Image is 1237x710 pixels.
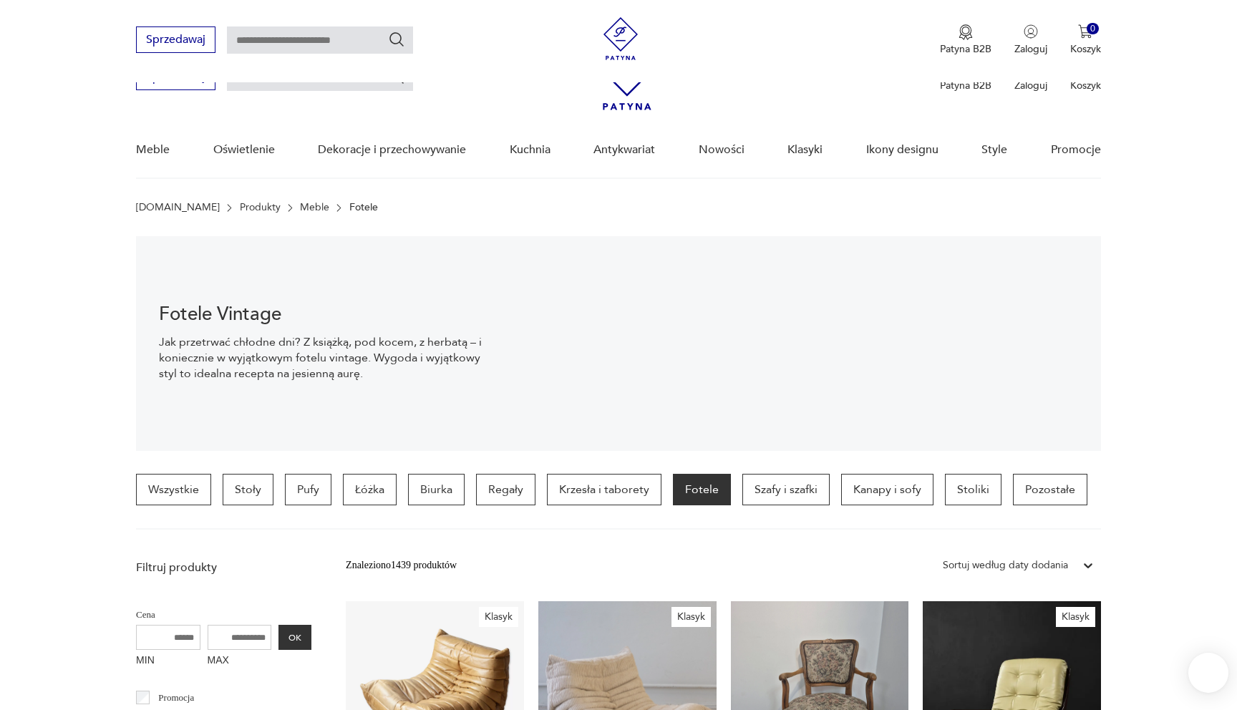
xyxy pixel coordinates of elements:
[136,73,215,83] a: Sprzedawaj
[213,122,275,177] a: Oświetlenie
[136,36,215,46] a: Sprzedawaj
[136,474,211,505] a: Wszystkie
[136,650,200,673] label: MIN
[136,122,170,177] a: Meble
[158,690,194,706] p: Promocja
[285,474,331,505] a: Pufy
[388,31,405,48] button: Szukaj
[1014,42,1047,56] p: Zaloguj
[343,474,397,505] a: Łóżka
[699,122,744,177] a: Nowości
[673,474,731,505] a: Fotele
[943,558,1068,573] div: Sortuj według daty dodania
[1014,79,1047,92] p: Zaloguj
[593,122,655,177] a: Antykwariat
[742,474,830,505] a: Szafy i szafki
[1087,23,1099,35] div: 0
[408,474,465,505] a: Biurka
[476,474,535,505] a: Regały
[1014,24,1047,56] button: Zaloguj
[318,122,466,177] a: Dekoracje i przechowywanie
[940,42,991,56] p: Patyna B2B
[981,122,1007,177] a: Style
[1070,24,1101,56] button: 0Koszyk
[136,560,311,575] p: Filtruj produkty
[346,558,457,573] div: Znaleziono 1439 produktów
[136,607,311,623] p: Cena
[1051,122,1101,177] a: Promocje
[959,24,973,40] img: Ikona medalu
[1188,653,1228,693] iframe: Smartsupp widget button
[841,474,933,505] a: Kanapy i sofy
[1070,79,1101,92] p: Koszyk
[240,202,281,213] a: Produkty
[208,650,272,673] label: MAX
[300,202,329,213] a: Meble
[599,17,642,60] img: Patyna - sklep z meblami i dekoracjami vintage
[1078,24,1092,39] img: Ikona koszyka
[787,122,823,177] a: Klasyki
[1024,24,1038,39] img: Ikonka użytkownika
[940,79,991,92] p: Patyna B2B
[136,202,220,213] a: [DOMAIN_NAME]
[866,122,938,177] a: Ikony designu
[349,202,378,213] p: Fotele
[1070,42,1101,56] p: Koszyk
[278,625,311,650] button: OK
[522,236,1101,451] img: 9275102764de9360b0b1aa4293741aa9.jpg
[547,474,661,505] a: Krzesła i taborety
[510,122,550,177] a: Kuchnia
[945,474,1001,505] a: Stoliki
[1013,474,1087,505] a: Pozostałe
[940,24,991,56] a: Ikona medaluPatyna B2B
[159,334,499,381] p: Jak przetrwać chłodne dni? Z książką, pod kocem, z herbatą – i koniecznie w wyjątkowym fotelu vin...
[136,26,215,53] button: Sprzedawaj
[159,306,499,323] h1: Fotele Vintage
[223,474,273,505] a: Stoły
[940,24,991,56] button: Patyna B2B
